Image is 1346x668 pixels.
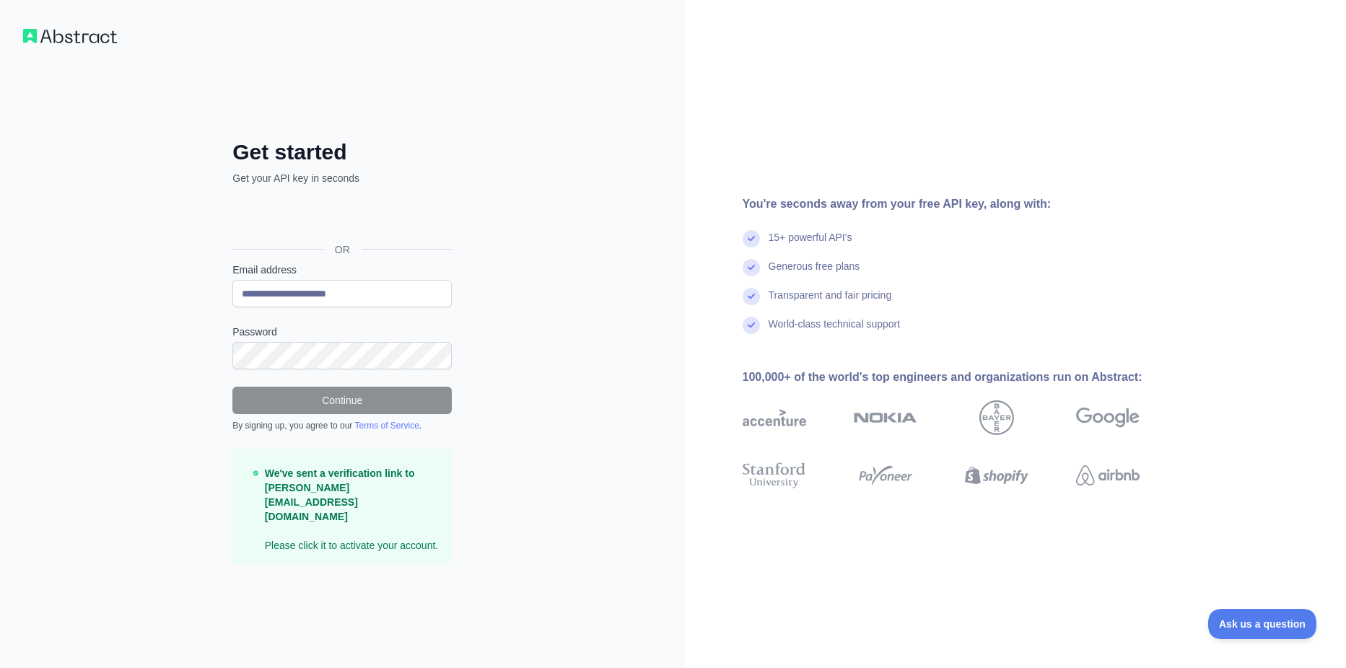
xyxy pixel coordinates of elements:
[854,400,917,435] img: nokia
[265,466,441,553] p: Please click it to activate your account.
[743,460,806,491] img: stanford university
[743,288,760,305] img: check mark
[743,259,760,276] img: check mark
[265,467,415,522] strong: We've sent a verification link to [PERSON_NAME][EMAIL_ADDRESS][DOMAIN_NAME]
[232,139,452,165] h2: Get started
[854,460,917,491] img: payoneer
[232,263,452,277] label: Email address
[225,201,456,233] iframe: Schaltfläche „Über Google anmelden“
[354,421,419,431] a: Terms of Service
[232,387,452,414] button: Continue
[1208,609,1317,639] iframe: Toggle Customer Support
[979,400,1014,435] img: bayer
[323,242,362,257] span: OR
[1076,400,1140,435] img: google
[743,400,806,435] img: accenture
[232,325,452,339] label: Password
[743,317,760,334] img: check mark
[965,460,1028,491] img: shopify
[232,420,452,431] div: By signing up, you agree to our .
[743,369,1186,386] div: 100,000+ of the world's top engineers and organizations run on Abstract:
[232,171,452,185] p: Get your API key in seconds
[743,230,760,247] img: check mark
[769,259,860,288] div: Generous free plans
[23,29,117,43] img: Workflow
[1076,460,1140,491] img: airbnb
[769,288,892,317] div: Transparent and fair pricing
[769,230,852,259] div: 15+ powerful API's
[743,195,1186,213] div: You're seconds away from your free API key, along with:
[769,317,901,346] div: World-class technical support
